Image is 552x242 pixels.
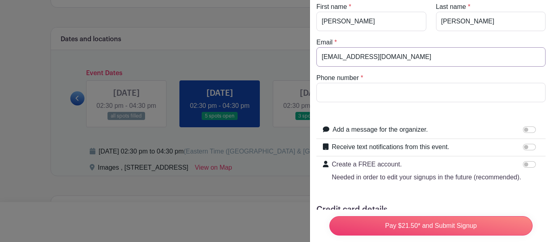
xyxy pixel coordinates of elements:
[332,160,521,169] p: Create a FREE account.
[332,173,521,182] p: Needed in order to edit your signups in the future (recommended).
[436,2,466,12] label: Last name
[316,38,333,47] label: Email
[329,216,533,236] input: Pay $21.50* and Submit Signup
[316,2,347,12] label: First name
[316,205,546,215] h5: Credit card details
[333,125,428,135] label: Add a message for the organizer.
[332,142,449,152] label: Receive text notifications from this event.
[316,73,359,83] label: Phone number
